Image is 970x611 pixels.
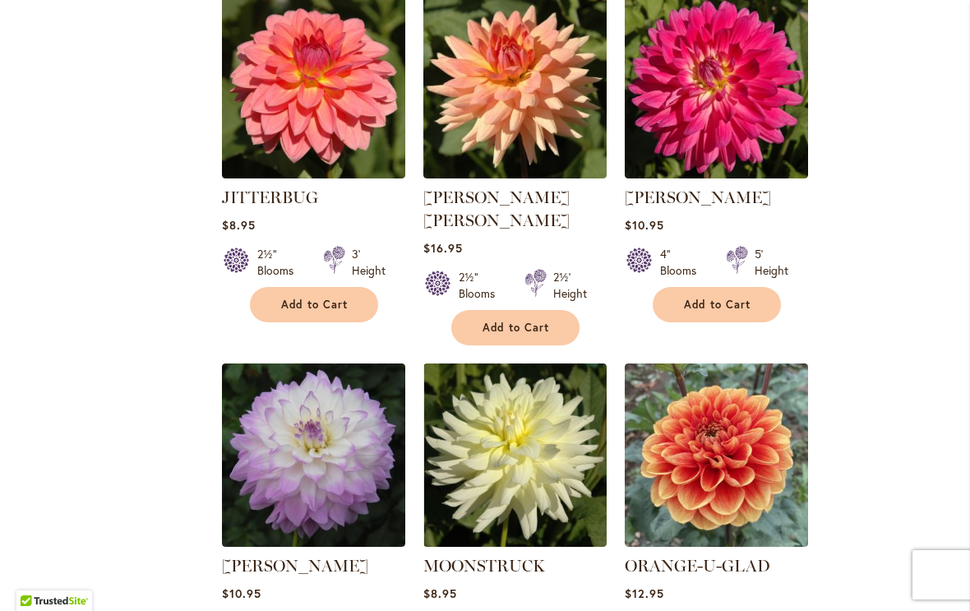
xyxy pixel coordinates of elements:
[423,187,570,230] a: [PERSON_NAME] [PERSON_NAME]
[625,363,808,547] img: Orange-U-Glad
[352,246,386,279] div: 3' Height
[423,363,607,547] img: MOONSTRUCK
[625,556,770,576] a: ORANGE-U-GLAD
[625,535,808,550] a: Orange-U-Glad
[451,310,580,345] button: Add to Cart
[423,240,463,256] span: $16.95
[12,553,58,599] iframe: Launch Accessibility Center
[483,321,550,335] span: Add to Cart
[553,269,587,302] div: 2½' Height
[281,298,349,312] span: Add to Cart
[257,246,303,279] div: 2½" Blooms
[423,535,607,550] a: MOONSTRUCK
[625,166,808,182] a: MELISSA M
[423,586,457,601] span: $8.95
[625,187,771,207] a: [PERSON_NAME]
[222,363,405,547] img: MIKAYLA MIRANDA
[222,166,405,182] a: JITTERBUG
[653,287,781,322] button: Add to Cart
[250,287,378,322] button: Add to Cart
[222,586,261,601] span: $10.95
[423,556,545,576] a: MOONSTRUCK
[222,535,405,550] a: MIKAYLA MIRANDA
[222,556,368,576] a: [PERSON_NAME]
[423,166,607,182] a: Mary Jo
[222,187,318,207] a: JITTERBUG
[625,586,664,601] span: $12.95
[660,246,706,279] div: 4" Blooms
[684,298,751,312] span: Add to Cart
[459,269,505,302] div: 2½" Blooms
[755,246,788,279] div: 5' Height
[222,217,256,233] span: $8.95
[625,217,664,233] span: $10.95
